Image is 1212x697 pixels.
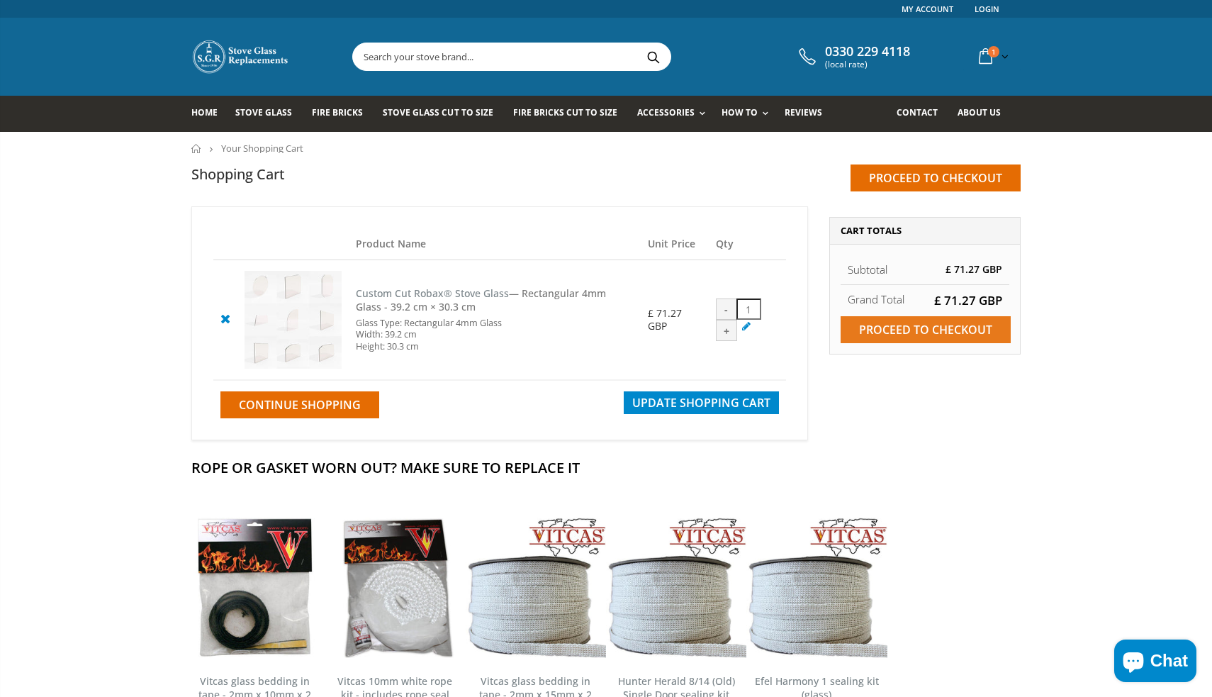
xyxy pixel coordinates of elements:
img: Vitcas stove glass bedding in tape [466,518,606,658]
a: Fire Bricks [312,96,374,132]
img: Custom Cut Robax® Stove Glass - Pool #4 [245,271,342,368]
a: Accessories [637,96,712,132]
a: Custom Cut Robax® Stove Glass [356,286,509,300]
span: Reviews [785,106,822,118]
span: Update Shopping Cart [632,395,770,411]
a: Stove Glass Cut To Size [383,96,503,132]
th: Qty [709,228,786,260]
span: How To [722,106,758,118]
span: Stove Glass Cut To Size [383,106,493,118]
h5: — Rectangular 4mm Glass - 39.2 cm × 30.3 cm [356,287,634,314]
a: Fire Bricks Cut To Size [513,96,628,132]
img: Vitcas white rope, glue and gloves kit 10mm [325,518,465,658]
span: Accessories [637,106,695,118]
img: Stove Glass Replacement [191,39,291,74]
input: Proceed to checkout [851,165,1021,191]
span: 0330 229 4118 [825,44,910,60]
a: Reviews [785,96,833,132]
a: 0330 229 4118 (local rate) [795,44,910,69]
img: Vitcas stove glass bedding in tape [606,518,746,658]
span: (local rate) [825,60,910,69]
th: Product Name [349,228,641,260]
span: £ 71.27 GBP [934,292,1002,308]
a: 1 [973,43,1011,70]
span: Subtotal [848,262,887,277]
h2: Rope Or Gasket Worn Out? Make Sure To Replace It [191,458,1021,477]
div: Glass Type: Rectangular 4mm Glass Width: 39.2 cm Height: 30.3 cm [356,318,634,352]
th: Unit Price [641,228,708,260]
span: Fire Bricks [312,106,363,118]
strong: Grand Total [848,292,904,306]
span: Stove Glass [235,106,292,118]
a: About us [958,96,1011,132]
a: Home [191,144,202,153]
span: Continue Shopping [239,397,361,413]
span: Home [191,106,218,118]
span: Fire Bricks Cut To Size [513,106,617,118]
img: Vitcas stove glass bedding in tape [746,518,887,658]
span: Your Shopping Cart [221,142,303,155]
a: Home [191,96,228,132]
span: £ 71.27 GBP [648,306,682,333]
img: Vitcas stove glass bedding in tape [184,518,325,658]
div: - [716,299,737,320]
a: How To [722,96,775,132]
input: Proceed to checkout [841,316,1011,343]
inbox-online-store-chat: Shopify online store chat [1110,640,1201,686]
a: Contact [897,96,948,132]
input: Search your stove brand... [353,43,829,70]
button: Update Shopping Cart [624,391,779,414]
span: About us [958,106,1001,118]
span: Contact [897,106,938,118]
a: Stove Glass [235,96,303,132]
button: Search [637,43,669,70]
span: 1 [988,46,999,57]
span: £ 71.27 GBP [946,262,1002,276]
div: + [716,320,737,341]
h1: Shopping Cart [191,165,285,184]
span: Cart Totals [841,224,902,237]
a: Continue Shopping [220,391,379,418]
